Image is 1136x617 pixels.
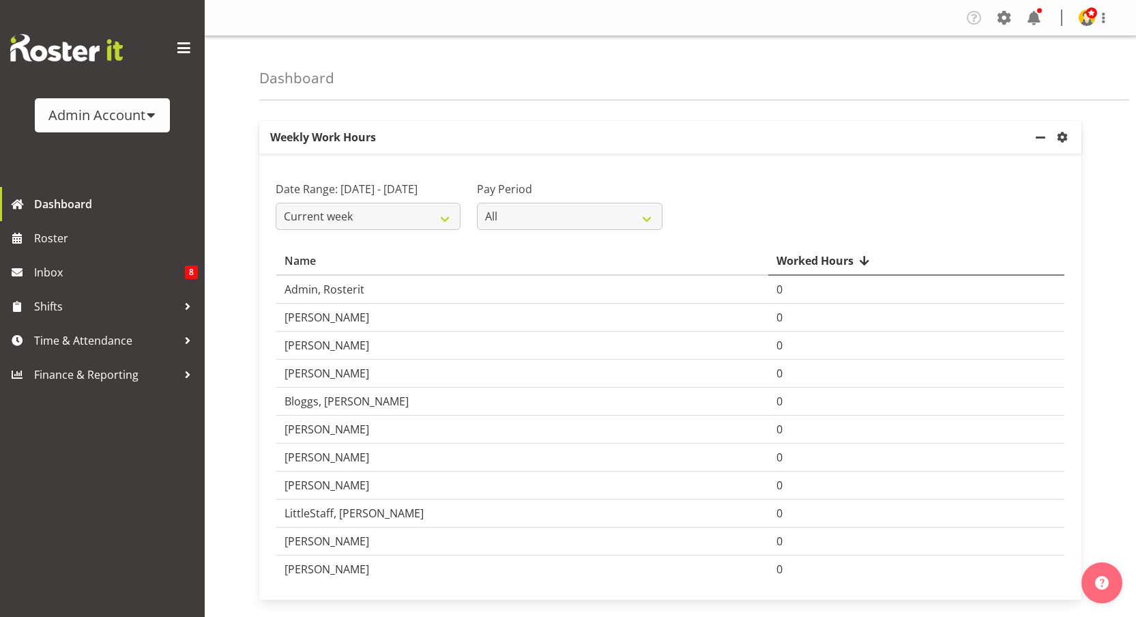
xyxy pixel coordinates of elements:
span: Inbox [34,262,185,283]
a: minimize [1032,121,1054,154]
span: Time & Attendance [34,330,177,351]
span: 0 [776,394,783,409]
td: [PERSON_NAME] [276,332,768,360]
label: Date Range: [DATE] - [DATE] [276,181,461,197]
td: [PERSON_NAME] [276,472,768,500]
span: 0 [776,450,783,465]
span: 0 [776,310,783,325]
td: [PERSON_NAME] [276,304,768,332]
span: 0 [776,562,783,577]
span: Worked Hours [776,253,854,269]
span: 0 [776,422,783,437]
td: LittleStaff, [PERSON_NAME] [276,500,768,528]
span: 0 [776,366,783,381]
span: 0 [776,282,783,297]
span: 8 [185,266,198,279]
label: Pay Period [477,181,662,197]
td: [PERSON_NAME] [276,416,768,444]
td: [PERSON_NAME] [276,360,768,388]
td: [PERSON_NAME] [276,528,768,556]
p: Weekly Work Hours [259,121,1032,154]
img: Rosterit website logo [10,34,123,61]
td: Admin, Rosterit [276,276,768,304]
span: Name [285,253,316,269]
a: settings [1054,129,1076,145]
td: [PERSON_NAME] [276,444,768,472]
span: Finance & Reporting [34,364,177,385]
span: 0 [776,534,783,549]
span: 0 [776,338,783,353]
img: help-xxl-2.png [1095,576,1109,590]
td: [PERSON_NAME] [276,556,768,583]
span: 0 [776,478,783,493]
h4: Dashboard [259,70,334,86]
div: Admin Account [48,105,156,126]
span: Roster [34,228,198,248]
img: admin-rosteritf9cbda91fdf824d97c9d6345b1f660ea.png [1079,10,1095,26]
span: Dashboard [34,194,198,214]
td: Bloggs, [PERSON_NAME] [276,388,768,416]
span: Shifts [34,296,177,317]
span: 0 [776,506,783,521]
